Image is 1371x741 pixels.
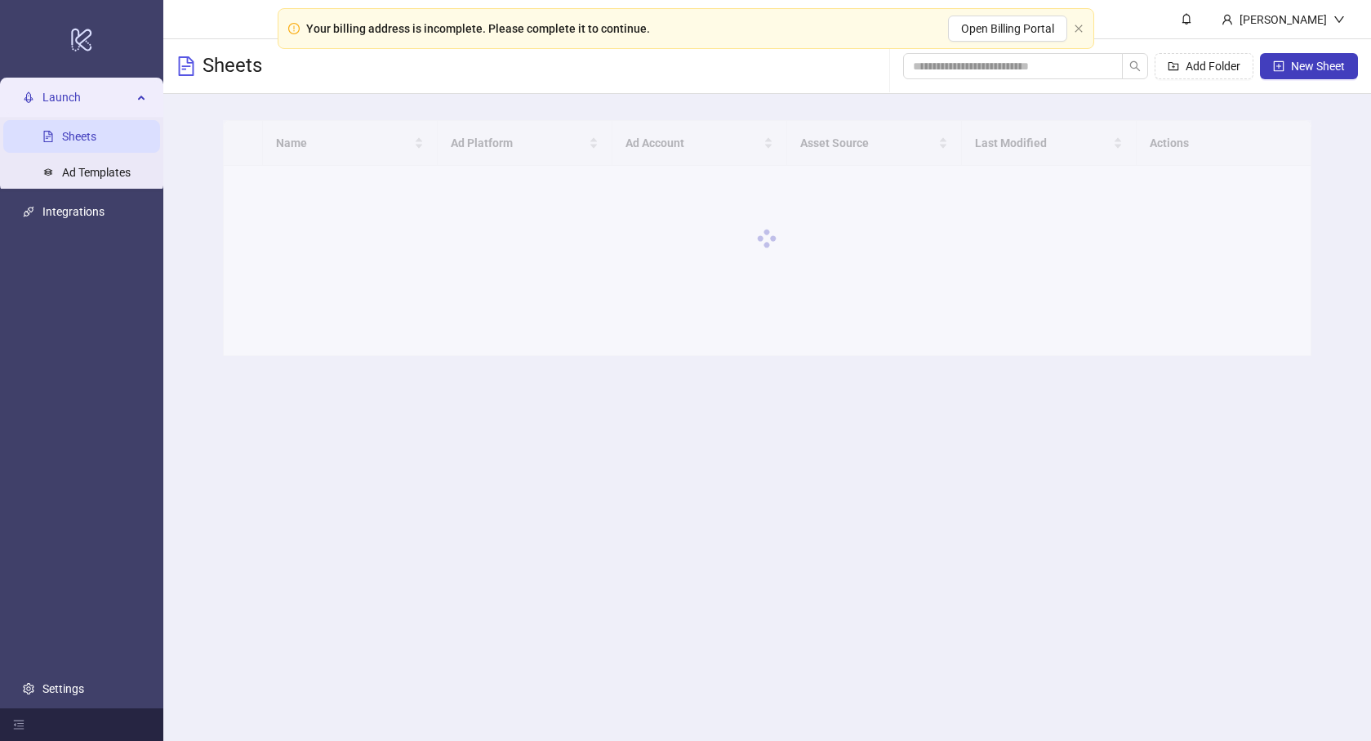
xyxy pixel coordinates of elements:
span: rocket [23,92,34,103]
span: user [1222,14,1233,25]
span: close [1074,24,1084,33]
span: plus-square [1273,60,1284,72]
span: menu-fold [13,719,24,730]
span: down [1333,14,1345,25]
button: New Sheet [1260,53,1358,79]
a: Integrations [42,205,105,218]
span: Add Folder [1186,60,1240,73]
button: Open Billing Portal [948,16,1067,42]
h3: Sheets [203,53,262,79]
span: Open Billing Portal [961,22,1054,35]
span: Launch [42,81,132,114]
span: New Sheet [1291,60,1345,73]
span: search [1129,60,1141,72]
span: exclamation-circle [288,23,300,34]
button: close [1074,24,1084,34]
button: Add Folder [1155,53,1253,79]
div: Your billing address is incomplete. Please complete it to continue. [306,20,650,38]
span: bell [1181,13,1192,25]
a: Sheets [62,130,96,143]
a: Ad Templates [62,166,131,179]
span: file-text [176,56,196,76]
span: folder-add [1168,60,1179,72]
div: [PERSON_NAME] [1233,11,1333,29]
a: Settings [42,682,84,695]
